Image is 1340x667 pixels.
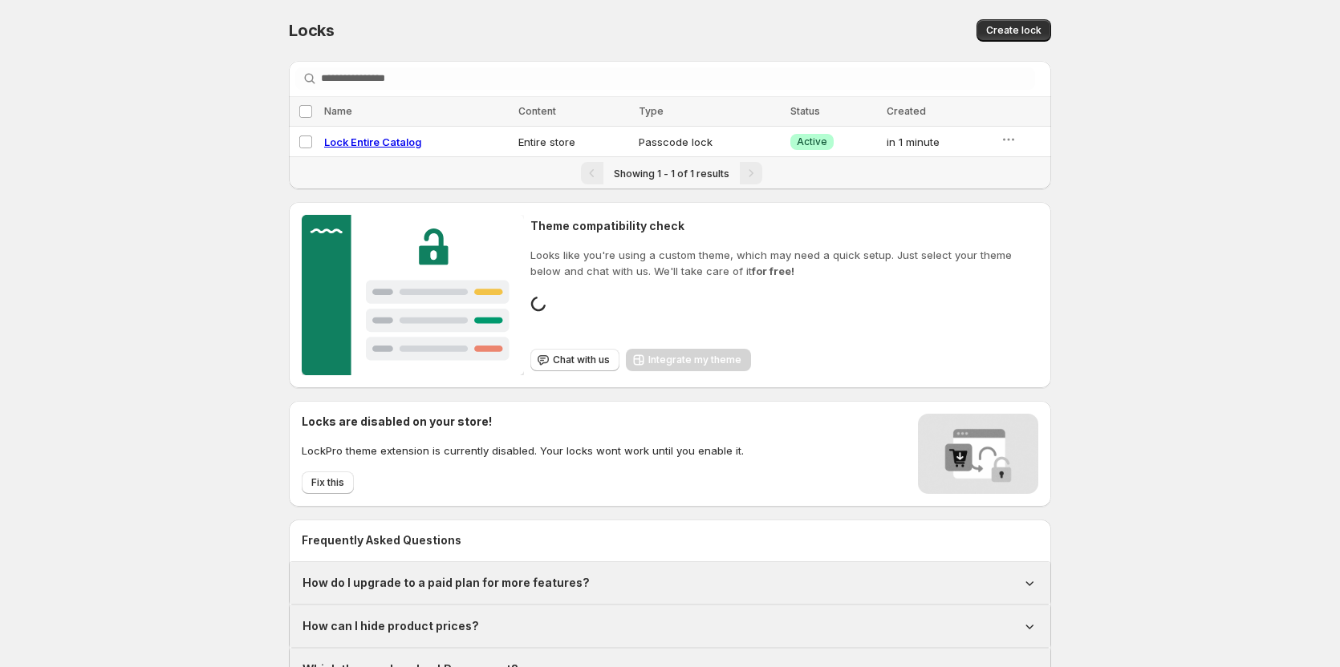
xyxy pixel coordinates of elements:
[514,127,635,157] td: Entire store
[918,414,1038,494] img: Locks disabled
[530,349,619,371] button: Chat with us
[614,168,729,180] span: Showing 1 - 1 of 1 results
[553,354,610,366] span: Chat with us
[302,471,354,494] button: Fix this
[882,127,996,157] td: in 1 minute
[797,135,827,148] span: Active
[790,105,820,117] span: Status
[752,265,794,277] strong: for free!
[986,24,1042,37] span: Create lock
[639,105,664,117] span: Type
[324,105,352,117] span: Name
[324,135,421,148] a: Lock Entire Catalog
[977,19,1051,42] button: Create lock
[303,618,479,634] h1: How can I hide product prices?
[302,443,744,459] p: LockPro theme extension is currently disabled. Your locks wont work until you enable it.
[302,414,744,430] h2: Locks are disabled on your store!
[887,105,926,117] span: Created
[289,21,335,40] span: Locks
[302,215,524,375] img: Customer support
[289,156,1051,189] nav: Pagination
[634,127,786,157] td: Passcode lock
[311,476,344,489] span: Fix this
[530,218,1038,234] h2: Theme compatibility check
[518,105,556,117] span: Content
[303,575,590,591] h1: How do I upgrade to a paid plan for more features?
[530,247,1038,279] p: Looks like you're using a custom theme, which may need a quick setup. Just select your theme belo...
[302,532,1038,548] h2: Frequently Asked Questions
